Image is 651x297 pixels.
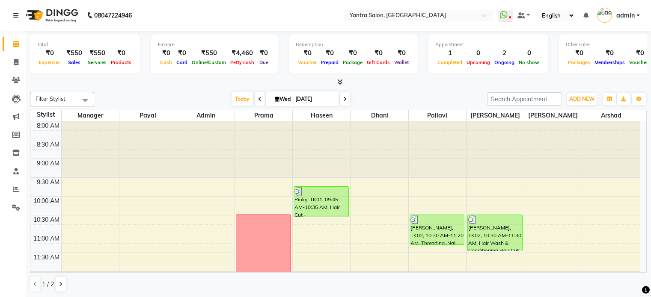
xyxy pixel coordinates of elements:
[341,59,365,65] span: Package
[365,59,392,65] span: Gift Cards
[177,110,235,121] span: admin
[566,59,592,65] span: Packages
[257,59,271,65] span: Due
[296,48,319,58] div: ₹0
[35,121,61,130] div: 8:00 AM
[158,48,174,58] div: ₹0
[62,110,119,121] span: Manager
[524,110,582,121] span: [PERSON_NAME]
[174,59,190,65] span: Card
[66,59,83,65] span: Sales
[468,215,522,251] div: [PERSON_NAME], TK02, 10:30 AM-11:30 AM, Hair Wash & Conditioning,Hair Cut - [DEMOGRAPHIC_DATA]
[435,59,464,65] span: Completed
[256,48,271,58] div: ₹0
[341,48,365,58] div: ₹0
[119,110,177,121] span: Payal
[517,48,541,58] div: 0
[35,178,61,187] div: 9:30 AM
[597,8,612,23] img: admin
[37,41,134,48] div: Total
[232,92,253,106] span: Today
[492,48,517,58] div: 2
[365,48,392,58] div: ₹0
[566,48,592,58] div: ₹0
[409,110,466,121] span: Pallavi
[32,215,61,224] div: 10:30 AM
[63,48,86,58] div: ₹550
[22,3,80,27] img: logo
[190,59,228,65] span: Online/Custom
[464,48,492,58] div: 0
[32,197,61,206] div: 10:00 AM
[109,59,134,65] span: Products
[296,59,319,65] span: Voucher
[435,41,541,48] div: Appointment
[582,110,640,121] span: Arshad
[392,59,411,65] span: Wallet
[569,96,595,102] span: ADD NEW
[86,59,109,65] span: Services
[32,272,61,281] div: 12:00 PM
[319,59,341,65] span: Prepaid
[235,110,292,121] span: Prama
[273,96,293,102] span: Wed
[410,215,464,244] div: [PERSON_NAME], TK02, 10:30 AM-11:20 AM, Threading ,Nail Polish,Blow Dry
[492,59,517,65] span: Ongoing
[592,59,627,65] span: Memberships
[158,41,271,48] div: Finance
[158,59,174,65] span: Cash
[42,280,54,289] span: 1 / 2
[296,41,411,48] div: Redemption
[35,159,61,168] div: 9:00 AM
[94,3,132,27] b: 08047224946
[319,48,341,58] div: ₹0
[293,110,350,121] span: Haseen
[190,48,228,58] div: ₹550
[35,140,61,149] div: 8:30 AM
[228,48,256,58] div: ₹4,460
[616,11,635,20] span: admin
[228,59,256,65] span: Petty cash
[174,48,190,58] div: ₹0
[294,187,348,217] div: Pinky, TK01, 09:45 AM-10:35 AM, Hair Cut - [DEMOGRAPHIC_DATA],[PERSON_NAME] Trim
[32,253,61,262] div: 11:30 AM
[37,48,63,58] div: ₹0
[30,110,61,119] div: Stylist
[37,59,63,65] span: Expenses
[467,110,524,121] span: [PERSON_NAME]
[435,48,464,58] div: 1
[32,234,61,243] div: 11:00 AM
[36,95,65,102] span: Filter Stylist
[86,48,109,58] div: ₹550
[517,59,541,65] span: No show
[392,48,411,58] div: ₹0
[487,92,562,106] input: Search Appointment
[109,48,134,58] div: ₹0
[464,59,492,65] span: Upcoming
[592,48,627,58] div: ₹0
[293,93,336,106] input: 2025-09-03
[351,110,408,121] span: Dhani
[567,93,597,105] button: ADD NEW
